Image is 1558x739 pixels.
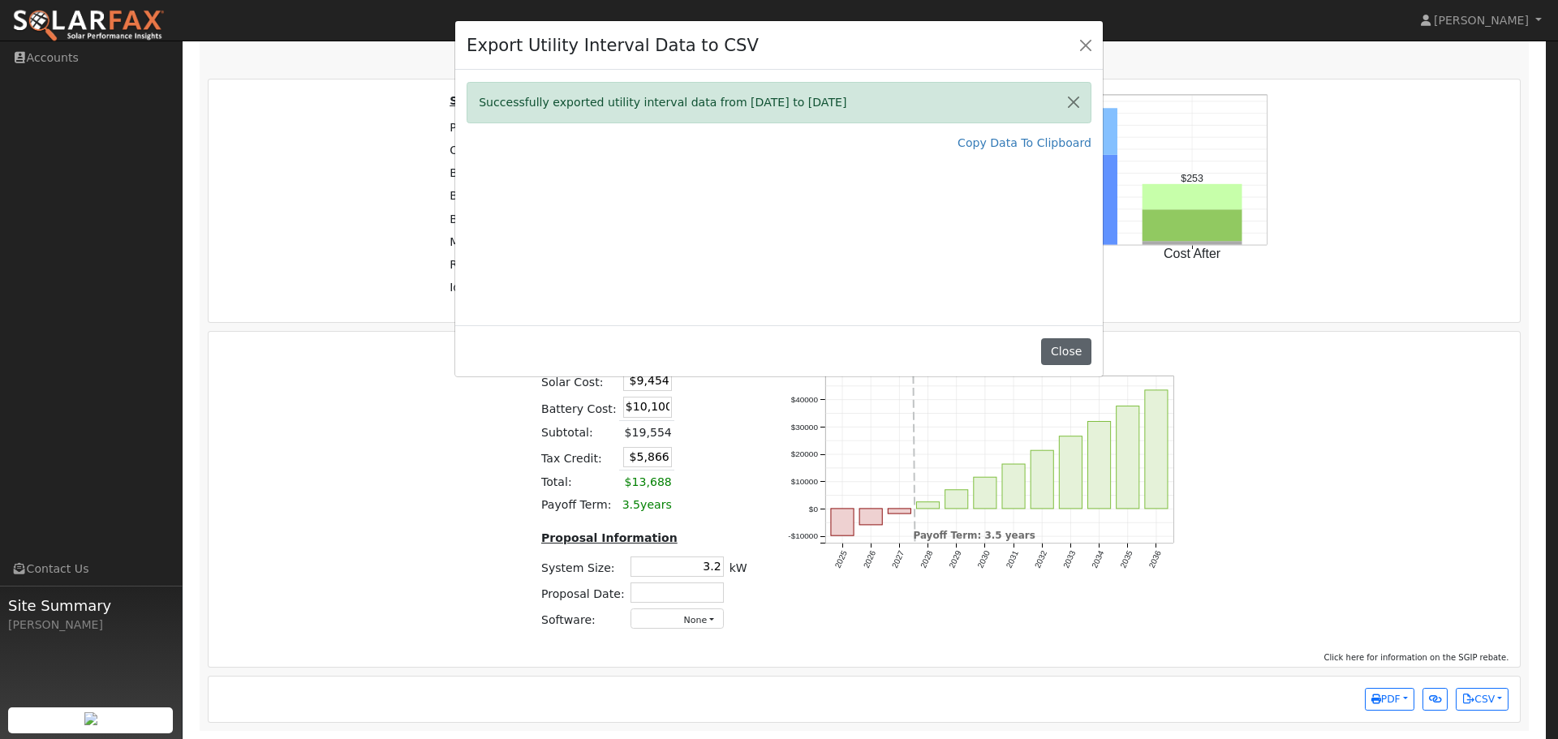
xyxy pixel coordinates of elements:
button: Close [1057,83,1091,122]
h4: Export Utility Interval Data to CSV [467,32,759,58]
button: Close [1074,33,1097,56]
div: Successfully exported utility interval data from [DATE] to [DATE] [467,82,1091,123]
a: Copy Data To Clipboard [958,135,1091,152]
button: Close [1041,338,1091,366]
